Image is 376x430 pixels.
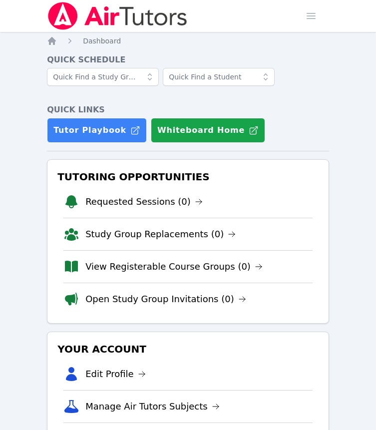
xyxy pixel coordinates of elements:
h4: Quick Schedule [47,54,329,66]
nav: Breadcrumb [47,36,329,46]
a: Edit Profile [85,367,146,381]
h3: Tutoring Opportunities [55,168,321,186]
a: Open Study Group Invitations (0) [85,292,246,306]
input: Quick Find a Student [163,68,275,86]
a: Tutor Playbook [47,118,147,143]
img: Air Tutors [47,2,188,30]
a: View Registerable Course Groups (0) [85,260,263,274]
a: Dashboard [83,36,121,46]
a: Requested Sessions (0) [85,195,203,209]
h3: Your Account [55,340,321,358]
span: Dashboard [83,37,121,45]
a: Study Group Replacements (0) [85,227,236,241]
a: Manage Air Tutors Subjects [85,400,220,414]
button: Whiteboard Home [151,118,265,143]
h4: Quick Links [47,104,329,116]
input: Quick Find a Study Group [47,68,159,86]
